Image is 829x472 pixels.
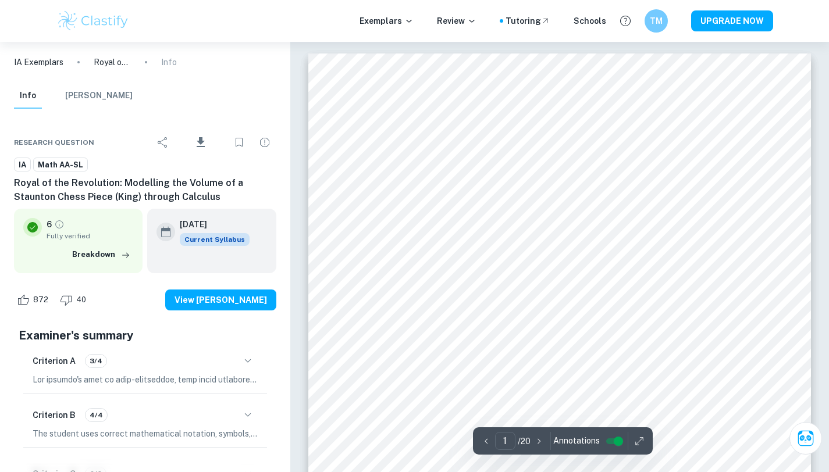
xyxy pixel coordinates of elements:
[14,176,276,204] h6: Royal of the Revolution: Modelling the Volume of a Staunton Chess Piece (King) through Calculus
[47,231,133,241] span: Fully verified
[14,158,31,172] a: IA
[518,435,531,448] p: / 20
[33,355,76,367] h6: Criterion A
[15,159,30,171] span: IA
[574,15,606,27] a: Schools
[506,15,550,27] a: Tutoring
[27,294,55,306] span: 872
[360,15,414,27] p: Exemplars
[34,159,87,171] span: Math AA-SL
[789,422,822,455] button: Ask Clai
[14,137,94,148] span: Research question
[33,427,258,440] p: The student uses correct mathematical notation, symbols, and terminology consistently and accurat...
[177,127,225,158] div: Download
[227,131,251,154] div: Bookmark
[65,83,133,109] button: [PERSON_NAME]
[19,327,272,344] h5: Examiner's summary
[14,83,42,109] button: Info
[33,409,76,421] h6: Criterion B
[54,219,65,230] a: Grade fully verified
[151,131,175,154] div: Share
[33,373,258,386] p: Lor ipsumdo's amet co adip-elitseddoe, temp incid utlabore etdolorem al enimadminimv, quis, nos e...
[615,11,635,31] button: Help and Feedback
[180,218,240,231] h6: [DATE]
[47,218,52,231] p: 6
[180,233,250,246] div: This exemplar is based on the current syllabus. Feel free to refer to it for inspiration/ideas wh...
[86,356,106,366] span: 3/4
[33,158,88,172] a: Math AA-SL
[56,9,130,33] img: Clastify logo
[70,294,92,306] span: 40
[691,10,773,31] button: UPGRADE NOW
[253,131,276,154] div: Report issue
[94,56,131,69] p: Royal of the Revolution: Modelling the Volume of a Staunton Chess Piece (King) through Calculus
[180,233,250,246] span: Current Syllabus
[14,291,55,309] div: Like
[437,15,476,27] p: Review
[645,9,668,33] button: TM
[57,291,92,309] div: Dislike
[553,435,600,447] span: Annotations
[161,56,177,69] p: Info
[165,289,276,310] button: View [PERSON_NAME]
[69,246,133,263] button: Breakdown
[649,15,663,27] h6: TM
[86,410,107,420] span: 4/4
[14,56,63,69] a: IA Exemplars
